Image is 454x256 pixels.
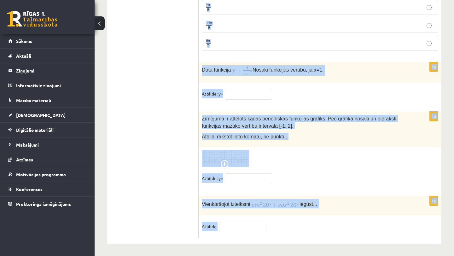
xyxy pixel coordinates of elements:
[202,201,250,207] span: Vienkāršojot izteiksmi
[8,63,87,78] a: Ziņojumi
[202,134,287,139] span: Atbildi rakstot lieto komatu, ne punktu.
[16,127,54,133] span: Digitālie materiāli
[253,67,323,73] span: Nosaki funkcijas vērtību, ja x=1.
[16,53,31,59] span: Aktuāli
[8,152,87,167] a: Atzīmes
[16,137,87,152] legend: Maksājumi
[429,62,438,72] p: 1p
[16,38,32,44] span: Sākums
[16,201,71,207] span: Proktoringa izmēģinājums
[8,34,87,48] a: Sākums
[208,41,210,43] span: π
[202,150,249,167] img: 1.png
[8,78,87,93] a: Informatīvie ziņojumi
[207,8,209,11] span: 9
[206,4,208,7] span: 7
[16,97,51,103] span: Mācību materiāli
[16,186,43,192] span: Konferences
[202,222,218,231] p: Atbilde:
[8,108,87,122] a: [DEMOGRAPHIC_DATA]
[207,44,209,47] span: 7
[206,22,210,25] span: 14
[208,26,210,29] span: 9
[16,78,87,93] legend: Informatīvie ziņojumi
[232,65,251,76] img: AQu9O3Pfbz4EAAAAAElFTkSuQmCC
[202,67,231,73] span: Dota funkcija
[429,196,438,206] p: 1p
[208,5,210,7] span: π
[202,116,396,129] span: Zīmējumā ir attēlots kādas periodiskas funkcijas grafiks. Pēc grafika nosaki un pieraksti funkcij...
[206,40,208,43] span: 9
[16,112,66,118] span: [DEMOGRAPHIC_DATA]
[7,11,57,27] a: Rīgas 1. Tālmācības vidusskola
[202,89,223,98] p: Atbilde: y=
[300,201,317,207] span: iegūst...
[251,67,253,73] span: .
[252,201,300,208] img: GaZszqxwjqQAAAABJRU5ErkJggg==
[16,63,87,78] legend: Ziņojumi
[8,123,87,137] a: Digitālie materiāli
[8,197,87,211] a: Proktoringa izmēģinājums
[16,157,33,162] span: Atzīmes
[8,182,87,196] a: Konferences
[8,93,87,108] a: Mācību materiāli
[16,172,66,177] span: Motivācijas programma
[8,137,87,152] a: Maksājumi
[429,111,438,121] p: 1p
[8,49,87,63] a: Aktuāli
[202,173,223,183] p: Atbilde: y=
[8,167,87,182] a: Motivācijas programma
[210,23,212,25] span: π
